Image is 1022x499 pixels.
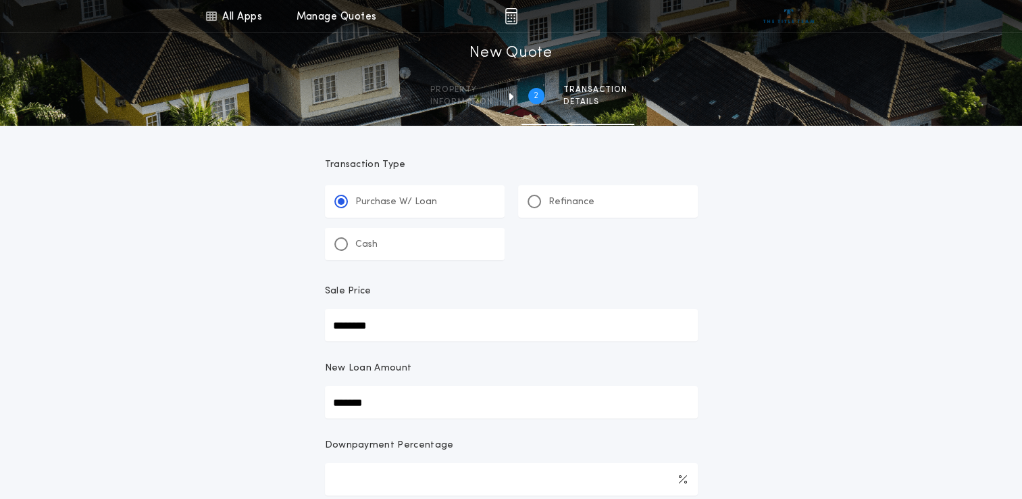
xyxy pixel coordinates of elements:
[325,158,698,172] p: Transaction Type
[563,85,628,95] span: Transaction
[505,8,517,24] img: img
[355,238,378,252] p: Cash
[325,439,454,452] p: Downpayment Percentage
[325,386,698,419] input: New Loan Amount
[325,309,698,341] input: Sale Price
[548,195,594,209] p: Refinance
[430,85,493,95] span: Property
[534,91,538,101] h2: 2
[763,9,814,23] img: vs-icon
[430,97,493,108] span: information
[325,362,412,375] p: New Loan Amount
[469,43,552,64] h1: New Quote
[325,285,372,298] p: Sale Price
[355,195,437,209] p: Purchase W/ Loan
[325,463,698,496] input: Downpayment Percentage
[563,97,628,108] span: details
